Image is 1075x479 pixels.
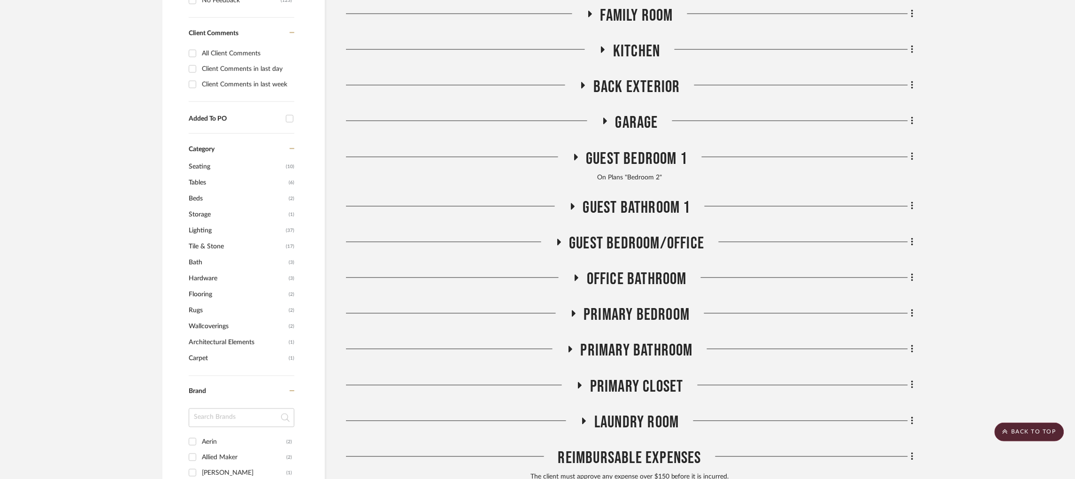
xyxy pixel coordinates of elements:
span: Primary Bedroom [584,305,690,325]
div: On Plans "Bedroom 2" [346,173,914,183]
span: Seating [189,159,284,175]
scroll-to-top-button: BACK TO TOP [995,423,1064,441]
input: Search Brands [189,409,294,427]
div: Allied Maker [202,450,286,465]
span: Flooring [189,286,286,302]
span: Storage [189,207,286,223]
span: (2) [289,191,294,206]
span: Category [189,146,215,154]
span: Wallcoverings [189,318,286,334]
span: Beds [189,191,286,207]
div: Added To PO [189,115,281,123]
span: Family Room [600,6,673,26]
span: Garage [615,113,658,133]
div: Aerin [202,435,286,450]
span: (37) [286,223,294,238]
span: Guest Bedroom 1 [586,149,688,169]
div: All Client Comments [202,46,292,61]
div: Client Comments in last week [202,77,292,92]
span: Carpet [189,350,286,366]
span: Kitchen [613,41,660,62]
div: (2) [286,450,292,465]
span: (3) [289,255,294,270]
span: Client Comments [189,30,238,37]
span: (17) [286,239,294,254]
span: Primary Bathroom [581,341,693,361]
span: Laundry Room [594,413,679,433]
span: (10) [286,159,294,174]
span: (1) [289,207,294,222]
span: (2) [289,287,294,302]
span: Guest Bathroom 1 [583,198,691,218]
div: (2) [286,435,292,450]
span: (3) [289,271,294,286]
span: (2) [289,319,294,334]
span: Primary Closet [590,377,683,397]
span: (2) [289,303,294,318]
span: Rugs [189,302,286,318]
span: Lighting [189,223,284,239]
span: Back Exterior [593,77,680,97]
span: Guest Bedroom/Office [569,234,705,254]
span: Brand [189,388,206,395]
span: (1) [289,335,294,350]
span: Office Bathroom [587,270,687,290]
span: (6) [289,175,294,190]
span: Bath [189,255,286,270]
span: Tables [189,175,286,191]
span: Tile & Stone [189,239,284,255]
span: Architectural Elements [189,334,286,350]
span: Hardware [189,270,286,286]
span: (1) [289,351,294,366]
div: Client Comments in last day [202,62,292,77]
